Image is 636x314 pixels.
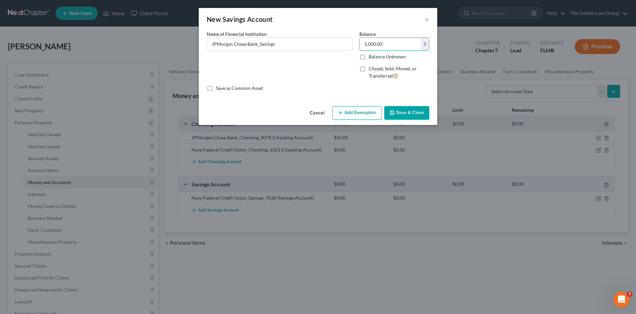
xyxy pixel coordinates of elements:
[613,291,629,307] iframe: Intercom live chat
[207,38,352,50] input: Enter name...
[360,38,421,50] input: 0.00
[216,85,263,92] label: Save as Common Asset
[332,106,382,120] button: Add Exemption
[359,31,376,37] label: Balance
[369,66,417,79] span: Closed, Sold, Moved, or Transferred
[369,53,406,60] label: Balance Unknown
[207,15,273,24] div: New Savings Account
[304,107,330,120] button: Cancel
[207,31,267,37] span: Name of Financial Institution
[425,15,429,23] button: ×
[384,106,429,120] button: Save & Close
[421,38,429,50] div: $
[627,291,632,297] span: 3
